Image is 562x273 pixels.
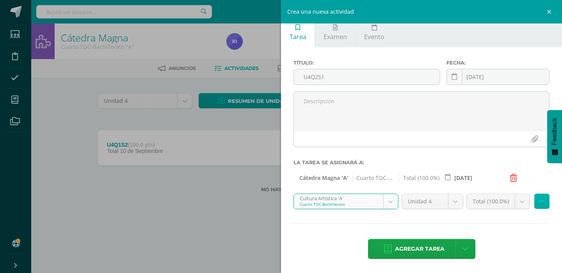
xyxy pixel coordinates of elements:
[294,69,440,84] input: Título
[400,172,439,184] span: Total (100.0%)
[281,17,315,47] a: Tarea
[299,172,349,184] span: Cátedra Magna 'A'
[402,194,463,209] a: Unidad 4
[447,69,549,84] input: Fecha de entrega
[315,17,355,47] a: Examen
[547,110,562,163] button: Feedback - Mostrar encuesta
[473,194,509,209] span: Total (100.0%)
[467,194,530,209] a: Total (100.0%)
[446,60,550,66] label: Fecha:
[290,32,306,41] span: Tarea
[356,17,393,47] a: Evento
[293,60,440,66] label: Título:
[408,194,442,209] span: Unidad 4
[364,32,384,41] span: Evento
[395,239,445,259] span: Agregar tarea
[353,172,395,184] span: Cuarto TOC-Bachillerato
[551,118,558,145] span: Feedback
[293,160,550,165] label: La tarea se asignará a:
[300,201,377,207] div: Cuarto TOC-Bachillerato
[300,194,377,201] div: Cultura Artística 'A'
[324,32,347,41] span: Examen
[294,194,398,209] a: Cultura Artística 'A'Cuarto TOC-Bachillerato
